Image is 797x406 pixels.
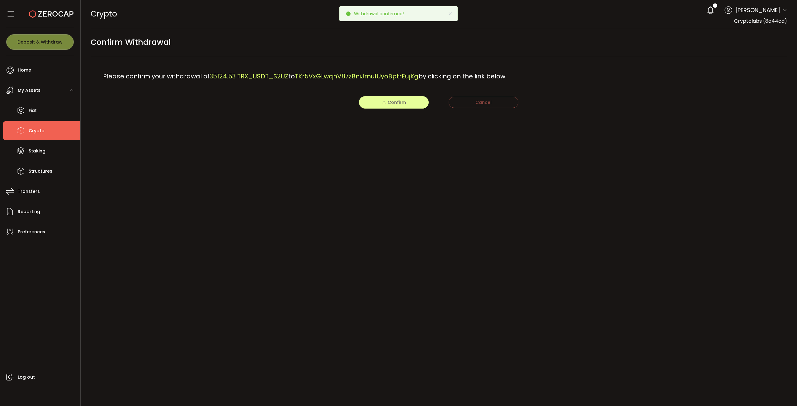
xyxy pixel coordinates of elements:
[475,99,492,105] span: Cancel
[29,126,45,135] span: Crypto
[29,167,52,176] span: Structures
[714,3,715,8] span: 1
[18,373,35,382] span: Log out
[91,35,171,49] span: Confirm Withdrawal
[18,207,40,216] span: Reporting
[17,40,63,44] span: Deposit & Withdraw
[18,227,45,236] span: Preferences
[18,187,40,196] span: Transfers
[29,147,45,156] span: Staking
[29,106,37,115] span: Fiat
[18,66,31,75] span: Home
[449,97,518,108] button: Cancel
[418,72,507,81] span: by clicking on the link below.
[354,12,409,16] p: Withdrawal confirmed!
[766,376,797,406] iframe: Chat Widget
[734,17,787,25] span: Cryptolabs (8a44cd)
[6,34,74,50] button: Deposit & Withdraw
[103,72,210,81] span: Please confirm your withdrawal of
[288,72,295,81] span: to
[91,8,117,19] span: Crypto
[18,86,40,95] span: My Assets
[295,72,418,81] span: TKr5VxGLwqhV87zBniJmufUyoBptrEujKg
[735,6,780,14] span: [PERSON_NAME]
[210,72,288,81] span: 35124.53 TRX_USDT_S2UZ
